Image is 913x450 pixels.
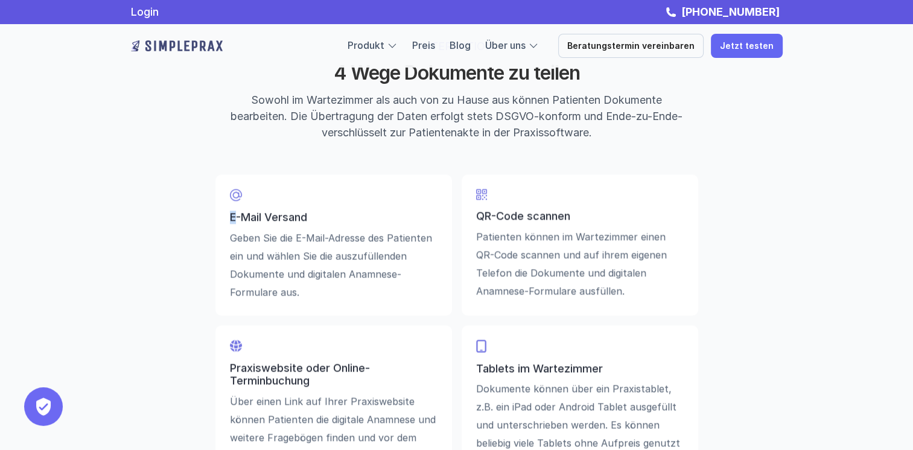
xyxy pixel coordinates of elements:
a: Über uns [485,39,526,51]
p: Tablets im Wartezimmer [476,363,684,376]
p: QR-Code scannen [476,210,684,223]
p: Beratungstermin vereinbaren [567,41,695,51]
a: Produkt [348,39,384,51]
p: Patienten können im Wartezimmer einen QR-Code scannen und auf ihrem eigenen Telefon die Dokumente... [476,228,684,300]
a: Jetzt testen [711,34,783,58]
strong: [PHONE_NUMBER] [681,5,780,18]
p: Jetzt testen [720,41,774,51]
p: Praxiswebsite oder Online-Terminbuchung [230,362,437,388]
a: Preis [412,39,435,51]
a: Blog [450,39,471,51]
a: [PHONE_NUMBER] [678,5,783,18]
a: Login [131,5,159,18]
p: Sowohl im Wartezimmer als auch von zu Hause aus können Patienten Dokumente bearbeiten. Die Übertr... [231,92,683,141]
a: Beratungstermin vereinbaren [558,34,704,58]
h2: 4 Wege Dokumente zu teilen [231,62,683,84]
p: Geben Sie die E-Mail-Adresse des Patienten ein und wählen Sie die auszufüllenden Dokumente und di... [230,229,437,302]
p: E-Mail Versand [230,211,437,224]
